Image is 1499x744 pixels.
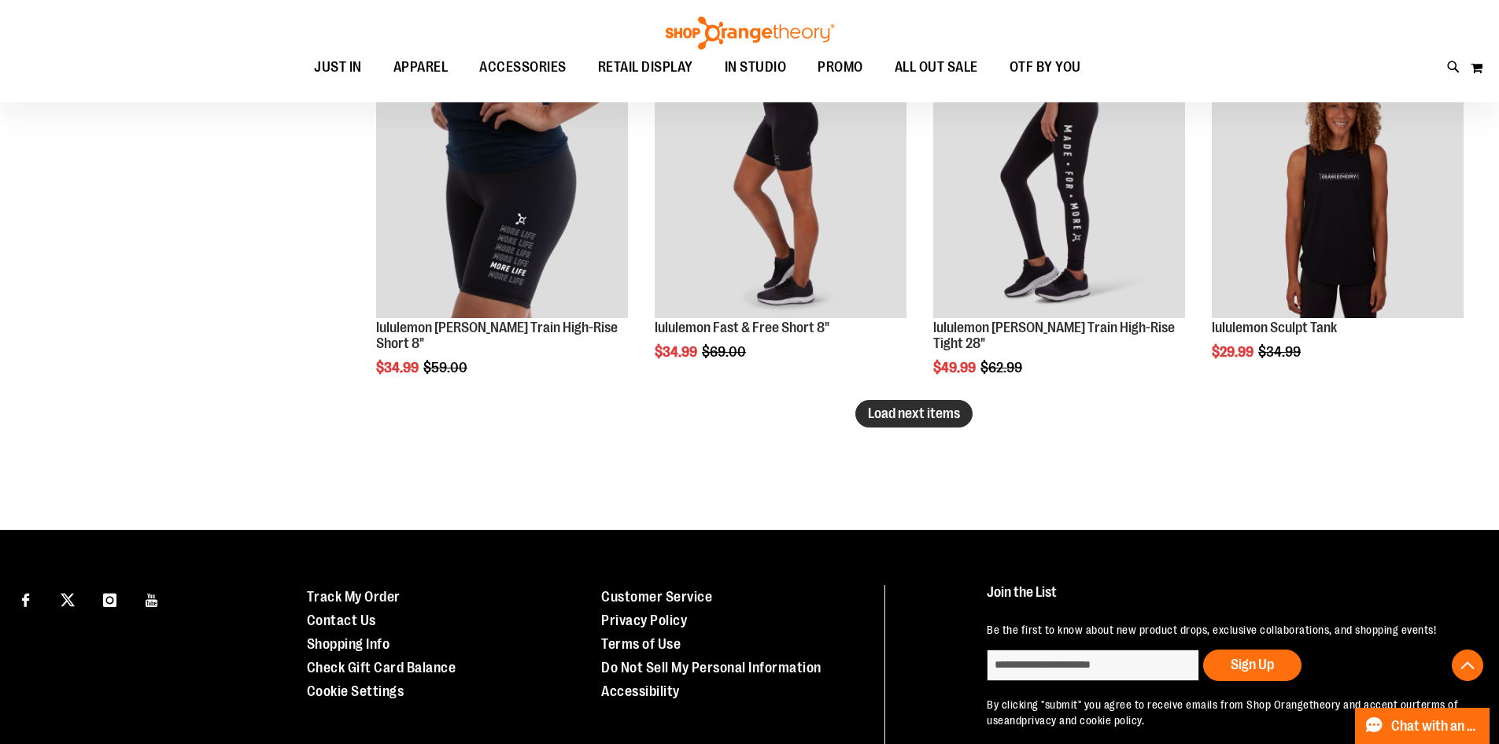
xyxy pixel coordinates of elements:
[1212,344,1256,360] span: $29.99
[393,50,449,85] span: APPAREL
[376,66,628,318] img: Product image for lululemon Wunder Train High-Rise Short 8"
[987,697,1463,728] p: By clicking "submit" you agree to receive emails from Shop Orangetheory and accept our and
[655,66,906,318] img: Product image for lululemon Fast & Free Short 8"
[601,683,680,699] a: Accessibility
[818,50,863,85] span: PROMO
[647,58,914,400] div: product
[933,320,1175,351] a: lululemon [PERSON_NAME] Train High-Rise Tight 28"
[855,400,973,428] button: Load next items
[314,50,362,85] span: JUST IN
[1212,320,1337,335] a: lululemon Sculpt Tank
[307,683,404,699] a: Cookie Settings
[987,585,1463,614] h4: Join the List
[601,636,681,652] a: Terms of Use
[1231,657,1274,672] span: Sign Up
[987,650,1199,681] input: enter email
[1212,66,1464,318] img: Product image for lululemon Sculpt Tank
[1204,58,1471,400] div: product
[1010,50,1081,85] span: OTF BY YOU
[980,360,1025,376] span: $62.99
[1355,708,1490,744] button: Chat with an Expert
[925,58,1193,415] div: product
[307,589,401,605] a: Track My Order
[868,405,960,421] span: Load next items
[601,589,712,605] a: Customer Service
[933,66,1185,320] a: Product image for lululemon Wunder Train High-Rise Tight 28"SALE
[307,636,390,652] a: Shopping Info
[376,66,628,320] a: Product image for lululemon Wunder Train High-Rise Short 8"SALE
[1021,714,1144,727] a: privacy and cookie policy.
[655,66,906,320] a: Product image for lululemon Fast & Free Short 8"SALE
[307,660,456,676] a: Check Gift Card Balance
[423,360,470,376] span: $59.00
[376,360,421,376] span: $34.99
[702,344,748,360] span: $69.00
[12,585,39,613] a: Visit our Facebook page
[895,50,978,85] span: ALL OUT SALE
[598,50,693,85] span: RETAIL DISPLAY
[1258,344,1303,360] span: $34.99
[601,660,821,676] a: Do Not Sell My Personal Information
[655,344,700,360] span: $34.99
[61,593,75,607] img: Twitter
[376,320,618,351] a: lululemon [PERSON_NAME] Train High-Rise Short 8"
[1212,66,1464,320] a: Product image for lululemon Sculpt TankSALE
[601,613,687,628] a: Privacy Policy
[655,320,829,335] a: lululemon Fast & Free Short 8"
[368,58,636,415] div: product
[1203,650,1301,681] button: Sign Up
[933,360,978,376] span: $49.99
[1391,719,1480,734] span: Chat with an Expert
[54,585,82,613] a: Visit our X page
[933,66,1185,318] img: Product image for lululemon Wunder Train High-Rise Tight 28"
[96,585,124,613] a: Visit our Instagram page
[138,585,166,613] a: Visit our Youtube page
[479,50,567,85] span: ACCESSORIES
[725,50,787,85] span: IN STUDIO
[987,698,1458,727] a: terms of use
[1452,650,1483,681] button: Back To Top
[987,622,1463,638] p: Be the first to know about new product drops, exclusive collaborations, and shopping events!
[663,17,836,50] img: Shop Orangetheory
[307,613,376,628] a: Contact Us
